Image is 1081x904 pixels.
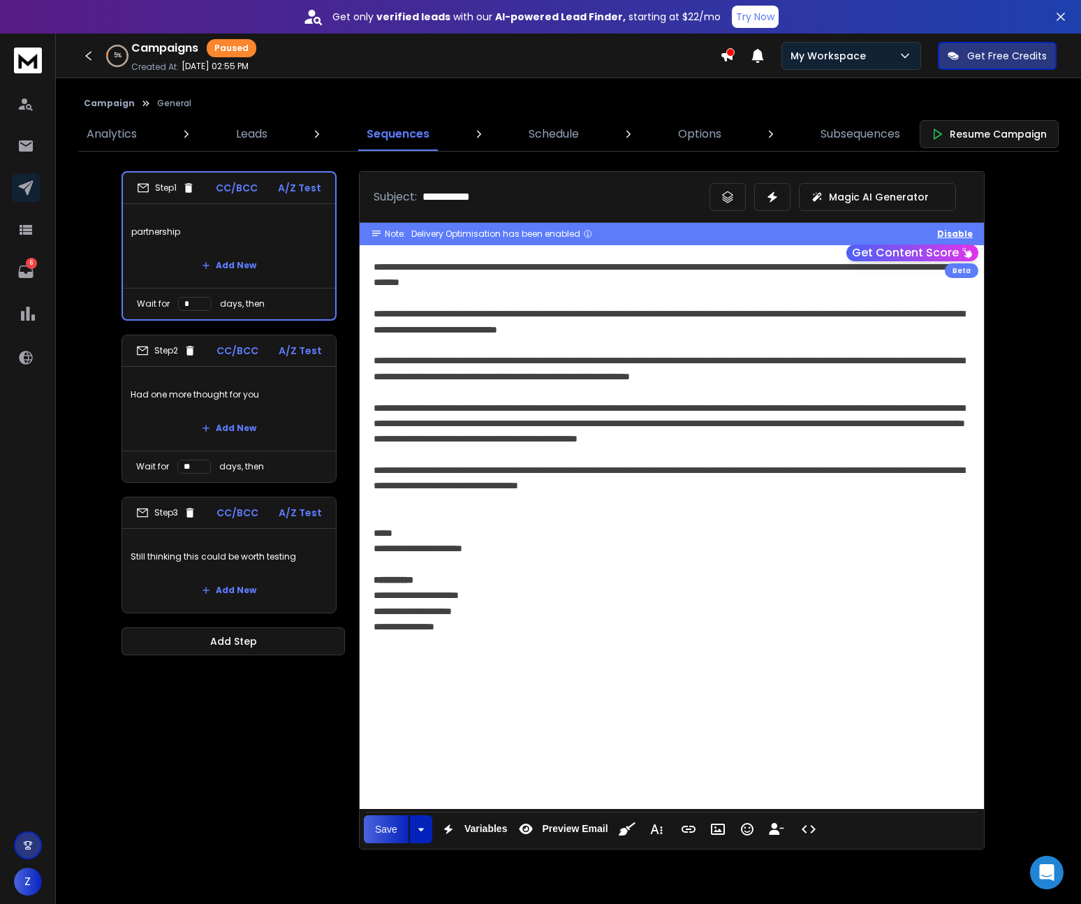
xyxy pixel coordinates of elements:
[137,182,195,194] div: Step 1
[938,42,1057,70] button: Get Free Credits
[385,228,406,240] span: Note:
[122,171,337,321] li: Step1CC/BCCA/Z TestpartnershipAdd NewWait fordays, then
[278,181,321,195] p: A/Z Test
[513,815,610,843] button: Preview Email
[137,298,170,309] p: Wait for
[14,868,42,896] button: Z
[736,10,774,24] p: Try Now
[763,815,790,843] button: Insert Unsubscribe Link
[131,537,328,576] p: Still thinking this could be worth testing
[279,344,322,358] p: A/Z Test
[228,117,276,151] a: Leads
[1030,856,1064,889] div: Open Intercom Messenger
[114,52,122,60] p: 5 %
[643,815,670,843] button: More Text
[829,190,929,204] p: Magic AI Generator
[216,344,258,358] p: CC/BCC
[734,815,760,843] button: Emoticons
[122,497,337,613] li: Step3CC/BCCA/Z TestStill thinking this could be worth testingAdd New
[216,506,258,520] p: CC/BCC
[367,126,429,143] p: Sequences
[332,10,721,24] p: Get only with our starting at $22/mo
[670,117,730,151] a: Options
[812,117,909,151] a: Subsequences
[364,815,409,843] button: Save
[12,258,40,286] a: 6
[821,126,900,143] p: Subsequences
[920,120,1059,148] button: Resume Campaign
[376,10,450,24] strong: verified leads
[614,815,640,843] button: Clean HTML
[219,461,264,472] p: days, then
[799,183,956,211] button: Magic AI Generator
[207,39,256,57] div: Paused
[790,49,872,63] p: My Workspace
[374,189,417,205] p: Subject:
[136,506,196,519] div: Step 3
[705,815,731,843] button: Insert Image (⌘P)
[279,506,322,520] p: A/Z Test
[732,6,779,28] button: Try Now
[539,823,610,835] span: Preview Email
[131,212,327,251] p: partnership
[495,10,626,24] strong: AI-powered Lead Finder,
[131,40,198,57] h1: Campaigns
[967,49,1047,63] p: Get Free Credits
[411,228,593,240] div: Delivery Optimisation has been enabled
[122,335,337,483] li: Step2CC/BCCA/Z TestHad one more thought for youAdd NewWait fordays, then
[157,98,191,109] p: General
[191,414,267,442] button: Add New
[182,61,249,72] p: [DATE] 02:55 PM
[191,251,267,279] button: Add New
[84,98,135,109] button: Campaign
[675,815,702,843] button: Insert Link (⌘K)
[795,815,822,843] button: Code View
[136,344,196,357] div: Step 2
[435,815,510,843] button: Variables
[846,245,978,261] button: Get Content Score
[131,375,328,414] p: Had one more thought for you
[678,126,721,143] p: Options
[462,823,510,835] span: Variables
[358,117,438,151] a: Sequences
[136,461,169,472] p: Wait for
[26,258,37,269] p: 6
[78,117,145,151] a: Analytics
[529,126,579,143] p: Schedule
[87,126,137,143] p: Analytics
[122,627,345,655] button: Add Step
[131,61,179,73] p: Created At:
[520,117,587,151] a: Schedule
[945,263,978,278] div: Beta
[937,228,973,240] button: Disable
[191,576,267,604] button: Add New
[220,298,265,309] p: days, then
[14,48,42,73] img: logo
[236,126,267,143] p: Leads
[216,181,258,195] p: CC/BCC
